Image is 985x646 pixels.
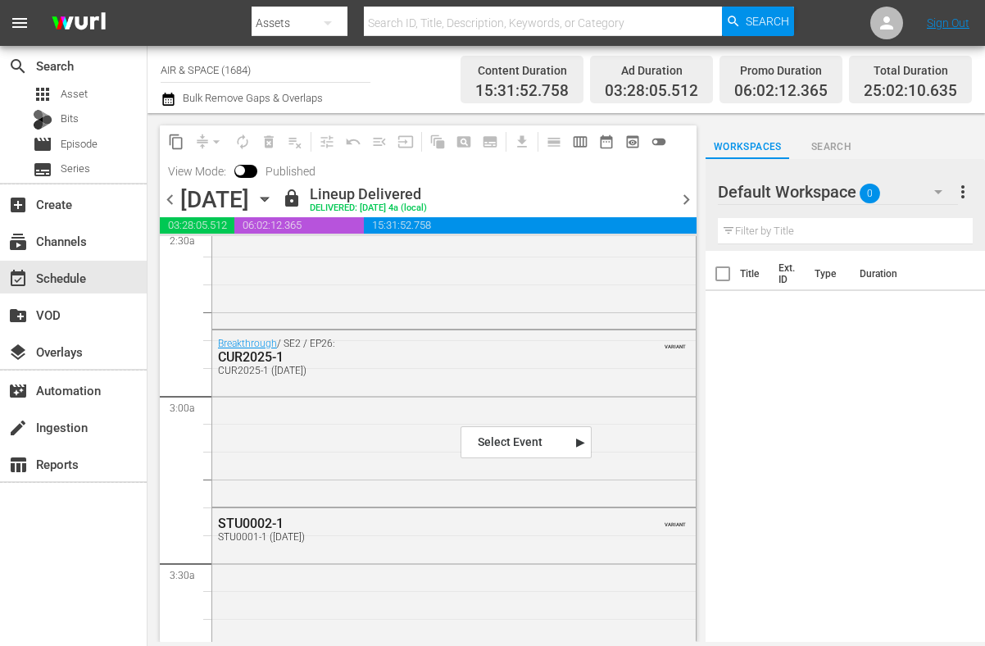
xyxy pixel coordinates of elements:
span: Loop Content [229,129,256,155]
span: Channels [8,232,28,252]
span: lock [282,189,302,208]
span: VARIANT [665,336,686,349]
img: ans4CAIJ8jUAAAAAAAAAAAAAAAAAAAAAAAAgQb4GAAAAAAAAAAAAAAAAAAAAAAAAJMjXAAAAAAAAAAAAAAAAAAAAAAAAgAT5G... [39,4,118,43]
span: 06:02:12.365 [234,217,364,234]
span: Published [257,165,324,178]
span: Episode [61,136,98,152]
span: content_copy [168,134,184,150]
span: Reports [8,455,28,475]
span: Episode [33,134,52,154]
span: Ingestion [8,418,28,438]
span: Revert to Primary Episode [340,129,366,155]
span: Search [789,139,873,156]
span: 15:31:52.758 [364,217,697,234]
span: Update Metadata from Key Asset [393,129,419,155]
div: Select Event [461,431,591,453]
th: Type [805,251,850,297]
div: Promo Duration [734,59,828,82]
div: DELIVERED: [DATE] 4a (local) [310,203,427,214]
span: Month Calendar View [593,129,620,155]
span: View Mode: [160,165,234,178]
span: Download as CSV [503,125,535,157]
span: 25:02:10.635 [864,82,957,101]
button: more_vert [953,172,973,212]
span: Automation [8,381,28,401]
span: 06:02:12.365 [734,82,828,101]
div: [DATE] [180,186,249,213]
button: Search [722,7,794,36]
span: Select an event to delete [256,129,282,155]
div: Lineup Delivered [310,185,427,203]
span: Create [8,195,28,215]
span: Asset [33,84,52,104]
div: CUR2025-1 [218,349,607,365]
span: Search [746,7,789,36]
span: VARIANT [665,514,686,527]
div: Ad Duration [605,59,698,82]
div: STU0002-1 [218,516,607,531]
div: CUR2025-1 ([DATE]) [218,365,607,376]
span: Create Series Block [477,129,503,155]
span: toggle_off [651,134,667,150]
a: Sign Out [927,16,969,30]
span: 03:28:05.512 [605,82,698,101]
span: Bits [61,111,79,127]
span: 15:31:52.758 [475,82,569,101]
span: Schedule [8,269,28,289]
span: Remove Gaps & Overlaps [189,129,229,155]
span: 0 [860,176,880,211]
th: Ext. ID [769,251,805,297]
th: Title [740,251,769,297]
a: Breakthrough [218,338,277,349]
span: Asset [61,86,88,102]
span: Week Calendar View [567,129,593,155]
div: Default Workspace [718,169,958,215]
div: Bits [33,110,52,130]
span: Workspaces [706,139,789,156]
div: Content Duration [475,59,569,82]
span: Clear Lineup [282,129,308,155]
span: preview_outlined [624,134,641,150]
span: Customize Events [308,125,340,157]
div: STU0001-1 ([DATE]) [218,531,607,543]
th: Duration [850,251,948,297]
span: chevron_right [676,189,697,210]
span: Day Calendar View [535,125,567,157]
span: Series [33,160,52,180]
div: / SE2 / EP26: [218,338,607,376]
span: date_range_outlined [598,134,615,150]
span: Overlays [8,343,28,362]
span: 24 hours Lineup View is OFF [646,129,672,155]
span: VOD [8,306,28,325]
span: Copy Lineup [163,129,189,155]
span: calendar_view_week_outlined [572,134,588,150]
span: Fill episodes with ad slates [366,129,393,155]
span: chevron_left [160,189,180,210]
span: View Backup [620,129,646,155]
span: Bulk Remove Gaps & Overlaps [180,92,323,104]
span: menu [10,13,30,33]
span: 03:28:05.512 [160,217,234,234]
span: Toggle to switch from Published to Draft view. [234,165,246,176]
div: Total Duration [864,59,957,82]
span: Series [61,161,90,177]
span: Search [8,57,28,76]
span: more_vert [953,182,973,202]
